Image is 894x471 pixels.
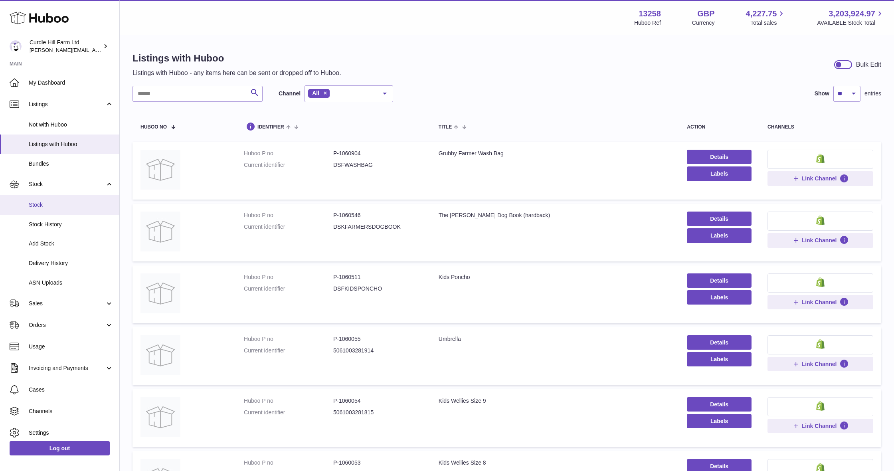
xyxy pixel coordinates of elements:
[333,347,423,354] dd: 5061003281914
[244,285,333,293] dt: Current identifier
[687,414,752,428] button: Labels
[767,125,873,130] div: channels
[29,160,113,168] span: Bundles
[29,408,113,415] span: Channels
[29,141,113,148] span: Listings with Huboo
[257,125,284,130] span: identifier
[29,201,113,209] span: Stock
[29,79,113,87] span: My Dashboard
[767,295,873,309] button: Link Channel
[816,401,825,411] img: shopify-small.png
[856,60,881,69] div: Bulk Edit
[439,273,671,281] div: Kids Poncho
[639,8,661,19] strong: 13258
[746,8,786,27] a: 4,227.75 Total sales
[140,397,180,437] img: Kids Wellies Size 9
[133,52,341,65] h1: Listings with Huboo
[29,180,105,188] span: Stock
[816,154,825,163] img: shopify-small.png
[29,364,105,372] span: Invoicing and Payments
[864,90,881,97] span: entries
[746,8,777,19] span: 4,227.75
[244,335,333,343] dt: Huboo P no
[29,321,105,329] span: Orders
[697,8,714,19] strong: GBP
[29,300,105,307] span: Sales
[140,335,180,375] img: Umbrella
[802,237,837,244] span: Link Channel
[634,19,661,27] div: Huboo Ref
[244,397,333,405] dt: Huboo P no
[29,101,105,108] span: Listings
[333,285,423,293] dd: DSFKIDSPONCHO
[244,161,333,169] dt: Current identifier
[439,125,452,130] span: title
[333,397,423,405] dd: P-1060054
[333,409,423,416] dd: 5061003281815
[279,90,301,97] label: Channel
[312,90,319,96] span: All
[29,429,113,437] span: Settings
[29,279,113,287] span: ASN Uploads
[29,121,113,129] span: Not with Huboo
[244,223,333,231] dt: Current identifier
[817,8,884,27] a: 3,203,924.97 AVAILABLE Stock Total
[30,39,101,54] div: Curdle Hill Farm Ltd
[802,360,837,368] span: Link Channel
[333,273,423,281] dd: P-1060511
[133,69,341,77] p: Listings with Huboo - any items here can be sent or dropped off to Huboo.
[767,419,873,433] button: Link Channel
[30,47,160,53] span: [PERSON_NAME][EMAIL_ADDRESS][DOMAIN_NAME]
[439,397,671,405] div: Kids Wellies Size 9
[817,19,884,27] span: AVAILABLE Stock Total
[29,221,113,228] span: Stock History
[10,40,22,52] img: miranda@diddlysquatfarmshop.com
[687,335,752,350] a: Details
[29,240,113,247] span: Add Stock
[333,223,423,231] dd: DSKFARMERSDOGBOOK
[767,233,873,247] button: Link Channel
[816,216,825,225] img: shopify-small.png
[687,212,752,226] a: Details
[244,409,333,416] dt: Current identifier
[333,161,423,169] dd: DSFWASHBAG
[140,125,167,130] span: Huboo no
[802,299,837,306] span: Link Channel
[439,335,671,343] div: Umbrella
[687,273,752,288] a: Details
[244,347,333,354] dt: Current identifier
[333,150,423,157] dd: P-1060904
[687,352,752,366] button: Labels
[687,125,752,130] div: action
[244,459,333,467] dt: Huboo P no
[10,441,110,455] a: Log out
[687,397,752,412] a: Details
[140,150,180,190] img: Grubby Farmer Wash Bag
[687,290,752,305] button: Labels
[29,259,113,267] span: Delivery History
[140,273,180,313] img: Kids Poncho
[333,459,423,467] dd: P-1060053
[816,339,825,349] img: shopify-small.png
[815,90,829,97] label: Show
[29,343,113,350] span: Usage
[692,19,715,27] div: Currency
[29,386,113,394] span: Cases
[802,175,837,182] span: Link Channel
[750,19,786,27] span: Total sales
[244,212,333,219] dt: Huboo P no
[333,335,423,343] dd: P-1060055
[816,277,825,287] img: shopify-small.png
[439,459,671,467] div: Kids Wellies Size 8
[802,422,837,429] span: Link Channel
[244,273,333,281] dt: Huboo P no
[439,150,671,157] div: Grubby Farmer Wash Bag
[829,8,875,19] span: 3,203,924.97
[244,150,333,157] dt: Huboo P no
[767,357,873,371] button: Link Channel
[140,212,180,251] img: The Farmer's Dog Book (hardback)
[439,212,671,219] div: The [PERSON_NAME] Dog Book (hardback)
[687,150,752,164] a: Details
[687,228,752,243] button: Labels
[687,166,752,181] button: Labels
